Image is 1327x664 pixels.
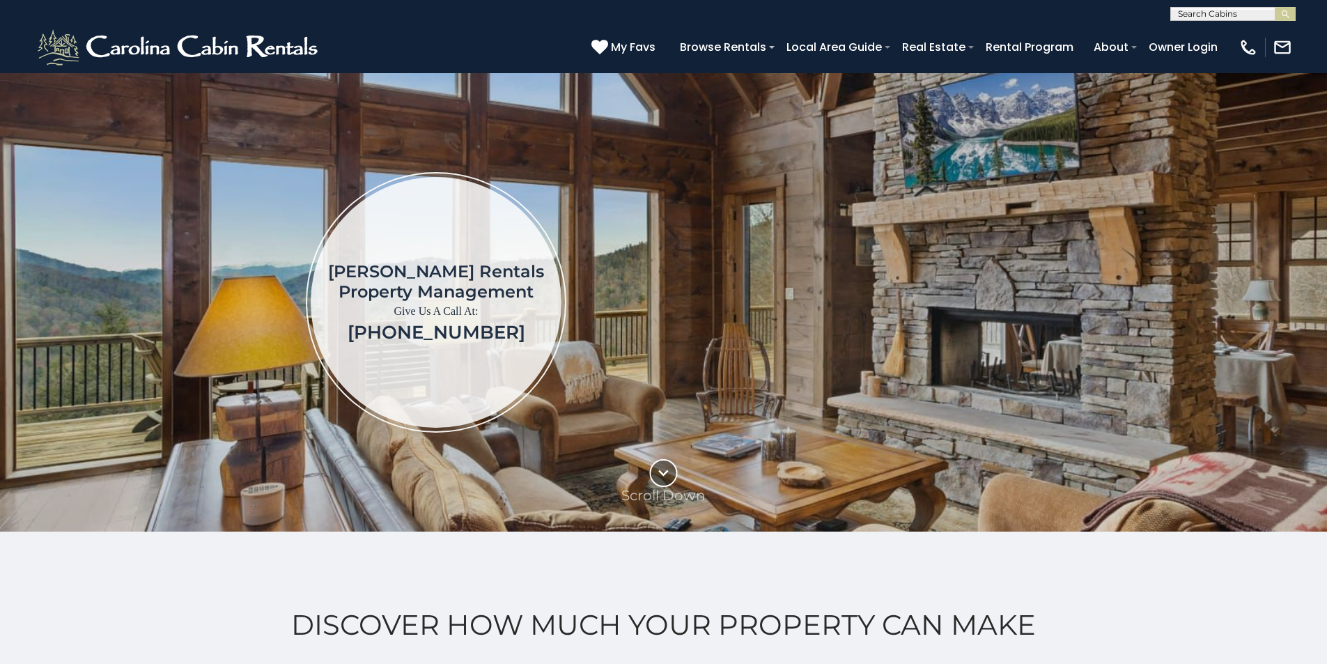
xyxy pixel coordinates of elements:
a: Local Area Guide [779,35,889,59]
h2: Discover How Much Your Property Can Make [35,609,1292,641]
img: White-1-2.png [35,26,324,68]
a: [PHONE_NUMBER] [348,321,525,343]
p: Scroll Down [621,487,706,504]
a: Browse Rentals [673,35,773,59]
h1: [PERSON_NAME] Rentals Property Management [328,261,544,302]
a: My Favs [591,38,659,56]
a: Rental Program [979,35,1080,59]
img: phone-regular-white.png [1239,38,1258,57]
a: Owner Login [1142,35,1225,59]
span: My Favs [611,38,655,56]
a: Real Estate [895,35,972,59]
a: About [1087,35,1135,59]
img: mail-regular-white.png [1273,38,1292,57]
p: Give Us A Call At: [328,302,544,321]
iframe: New Contact Form [791,114,1245,490]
